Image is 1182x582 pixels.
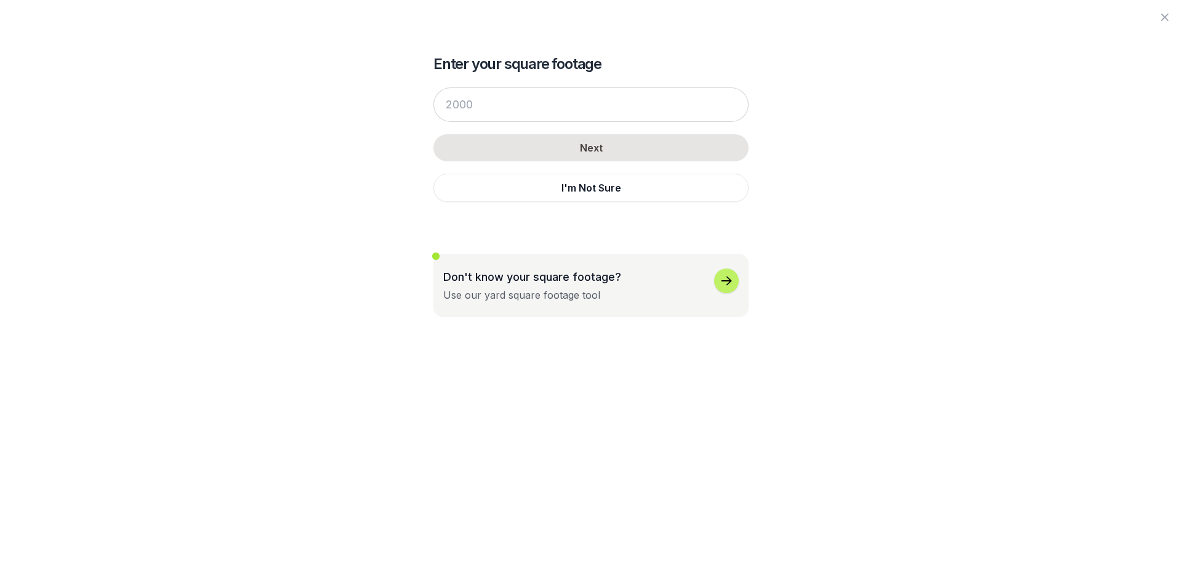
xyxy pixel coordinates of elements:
[443,288,600,302] div: Use our yard square footage tool
[433,254,749,317] button: Don't know your square footage?Use our yard square footage tool
[443,269,621,285] p: Don't know your square footage?
[433,54,749,74] h2: Enter your square footage
[433,174,749,202] button: I'm Not Sure
[433,134,749,161] button: Next
[433,87,749,122] input: 2000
